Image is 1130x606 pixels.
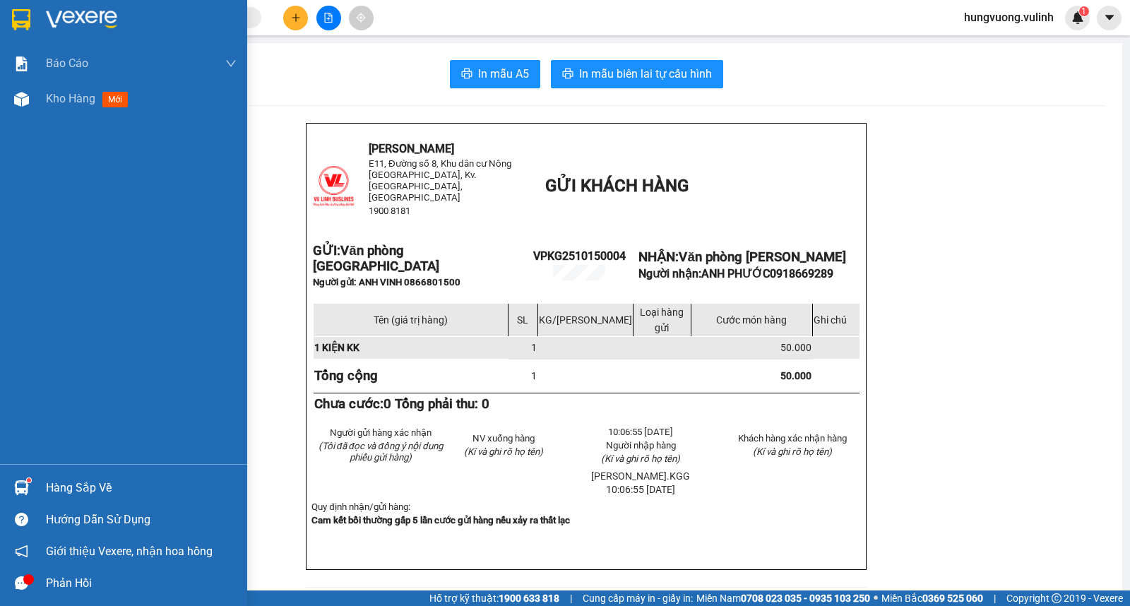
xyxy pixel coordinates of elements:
[1052,593,1061,603] span: copyright
[701,267,833,280] span: ANH PHƯỚC
[314,342,359,353] span: 1 KIỆN KK
[812,303,860,336] td: Ghi chú
[634,303,691,336] td: Loại hàng gửi
[753,446,832,457] span: (Kí và ghi rõ họ tên)
[531,342,537,353] span: 1
[356,13,366,23] span: aim
[14,92,29,107] img: warehouse-icon
[583,590,693,606] span: Cung cấp máy in - giấy in:
[369,206,410,216] span: 1900 8181
[738,433,847,444] span: Khách hàng xác nhận hàng
[450,60,540,88] button: printerIn mẫu A5
[314,368,378,384] strong: Tổng cộng
[429,590,559,606] span: Hỗ trợ kỹ thuật:
[591,470,690,482] span: [PERSON_NAME].KGG
[291,13,301,23] span: plus
[1103,11,1116,24] span: caret-down
[606,440,676,451] span: Người nhập hàng
[330,427,432,438] span: Người gửi hàng xác nhận
[780,370,811,381] span: 50.000
[691,303,812,336] td: Cước món hàng
[102,92,128,107] span: mới
[323,13,333,23] span: file-add
[12,9,30,30] img: logo-vxr
[313,243,439,274] strong: GỬI:
[311,515,570,525] strong: Cam kết bồi thường gấp 5 lần cước gửi hàng nếu xảy ra thất lạc
[562,68,573,81] span: printer
[369,158,511,203] span: E11, Đường số 8, Khu dân cư Nông [GEOGRAPHIC_DATA], Kv.[GEOGRAPHIC_DATA], [GEOGRAPHIC_DATA]
[14,480,29,495] img: warehouse-icon
[461,68,472,81] span: printer
[531,370,537,381] span: 1
[579,65,712,83] span: In mẫu biên lai tự cấu hình
[46,542,213,560] span: Giới thiệu Vexere, nhận hoa hồng
[319,441,443,463] em: (Tôi đã đọc và đồng ý nội dung phiếu gửi hàng)
[46,92,95,105] span: Kho hàng
[472,433,535,444] span: NV xuống hàng
[311,501,410,512] span: Quy định nhận/gửi hàng:
[508,303,537,336] td: SL
[316,6,341,30] button: file-add
[638,249,845,265] strong: NHẬN:
[601,453,680,464] span: (Kí và ghi rõ họ tên)
[638,267,833,280] strong: Người nhận:
[881,590,983,606] span: Miền Bắc
[369,142,454,155] span: [PERSON_NAME]
[478,65,529,83] span: In mẫu A5
[314,303,509,336] td: Tên (giá trị hàng)
[1097,6,1122,30] button: caret-down
[283,6,308,30] button: plus
[313,165,355,207] img: logo
[1081,6,1086,16] span: 1
[606,484,675,495] span: 10:06:55 [DATE]
[780,342,811,353] span: 50.000
[46,54,88,72] span: Báo cáo
[464,446,543,457] span: (Kí và ghi rõ họ tên)
[538,303,634,336] td: KG/[PERSON_NAME]
[14,57,29,71] img: solution-icon
[1071,11,1084,24] img: icon-new-feature
[313,243,439,274] span: Văn phòng [GEOGRAPHIC_DATA]
[46,509,237,530] div: Hướng dẫn sử dụng
[551,60,723,88] button: printerIn mẫu biên lai tự cấu hình
[1079,6,1089,16] sup: 1
[314,396,489,412] strong: Chưa cước:
[46,477,237,499] div: Hàng sắp về
[313,277,460,287] span: Người gửi: ANH VINH 0866801500
[741,593,870,604] strong: 0708 023 035 - 0935 103 250
[608,427,673,437] span: 10:06:55 [DATE]
[696,590,870,606] span: Miền Nam
[533,249,626,263] span: VPKG2510150004
[874,595,878,601] span: ⚪️
[225,58,237,69] span: down
[349,6,374,30] button: aim
[994,590,996,606] span: |
[15,545,28,558] span: notification
[922,593,983,604] strong: 0369 525 060
[679,249,845,265] span: Văn phòng [PERSON_NAME]
[27,478,31,482] sup: 1
[46,573,237,594] div: Phản hồi
[953,8,1065,26] span: hungvuong.vulinh
[15,513,28,526] span: question-circle
[15,576,28,590] span: message
[545,176,689,196] span: GỬI KHÁCH HÀNG
[499,593,559,604] strong: 1900 633 818
[383,396,489,412] span: 0 Tổng phải thu: 0
[570,590,572,606] span: |
[770,267,833,280] span: 0918669289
